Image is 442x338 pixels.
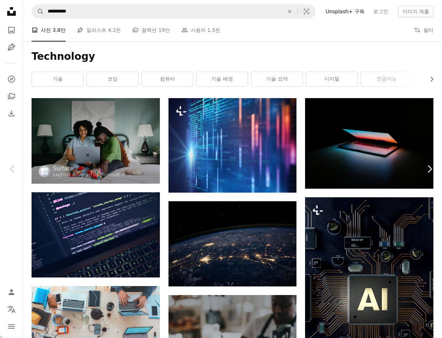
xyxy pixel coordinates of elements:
[4,40,19,54] a: 일러스트
[32,325,160,332] a: people sitting down near table with assorted laptop computers
[282,5,298,18] button: 삭제
[414,19,433,42] button: 필터
[168,240,297,247] a: 우주 공간 사진
[305,98,433,189] img: Surface의 회색 및 검은색 랩톱 컴퓨터
[417,135,442,203] a: 다음
[168,142,297,148] a: 디지털 코드 번호 추상 배경, 코딩 기술 및 프로그래밍 언어를 나타냅니다.
[168,98,297,193] img: 디지털 코드 번호 추상 배경, 코딩 기술 및 프로그래밍 언어를 나타냅니다.
[4,72,19,86] a: 탐색
[306,72,357,86] a: 디지털
[32,137,160,144] a: 노트북을 사용하여 침대에 앉아 있는 여자
[53,172,125,177] a: Laptops designed by Microsoft ↗
[4,302,19,317] button: 언어
[108,26,121,34] span: 4.2천
[196,72,248,86] a: 기술 배경
[32,5,44,18] button: Unsplash 검색
[425,72,433,86] button: 목록을 오른쪽으로 스크롤
[53,165,125,172] a: Surface
[181,19,220,42] a: 사용자 1.5천
[251,72,303,86] a: 기술 요약
[142,72,193,86] a: 컴퓨터
[361,72,412,86] a: 인공지능
[158,26,170,34] span: 19만
[132,19,170,42] a: 컬렉션 19만
[207,26,220,34] span: 1.5천
[4,106,19,121] a: 다운로드 내역
[32,232,160,238] a: 회색 랩톱 컴퓨터를 켰습니다.
[4,89,19,103] a: 컬렉션
[398,6,433,17] button: 이미지 제출
[305,296,433,303] a: AI, 인공 지능 개념, 3D 렌더링, 개념 이미지.
[39,166,50,177] img: Surface의 프로필로 이동
[4,23,19,37] a: 사진
[168,201,297,286] img: 우주 공간 사진
[87,72,138,86] a: 코딩
[32,4,315,19] form: 사이트 전체에서 이미지 찾기
[305,140,433,146] a: Surface의 회색 및 검은색 랩톱 컴퓨터
[321,6,369,17] a: Unsplash+ 구독
[4,285,19,299] a: 로그인 / 가입
[77,19,121,42] a: 일러스트 4.2천
[32,50,433,63] h1: Technology
[32,72,83,86] a: 기술
[369,6,393,17] a: 로그인
[32,192,160,278] img: 회색 랩톱 컴퓨터를 켰습니다.
[298,5,315,18] button: 시각적 검색
[32,98,160,184] img: 노트북을 사용하여 침대에 앉아 있는 여자
[4,319,19,334] button: 메뉴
